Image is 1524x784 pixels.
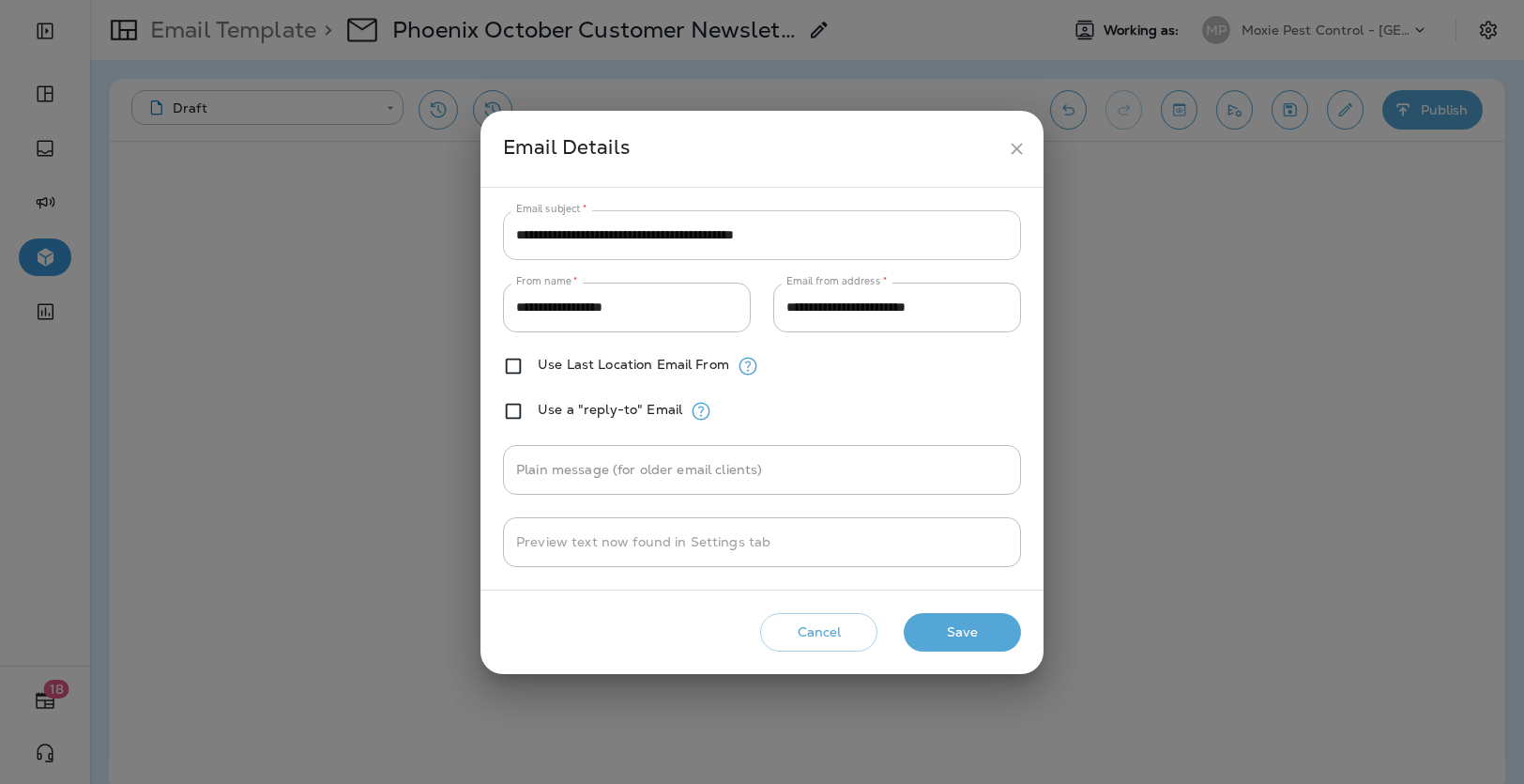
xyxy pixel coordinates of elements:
[999,131,1034,166] button: close
[904,613,1021,652] button: Save
[503,131,999,166] div: Email Details
[516,202,587,216] label: Email subject
[786,274,887,288] label: Email from address
[760,613,877,652] button: Cancel
[516,274,578,288] label: From name
[538,357,729,372] label: Use Last Location Email From
[538,402,682,417] label: Use a "reply-to" Email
